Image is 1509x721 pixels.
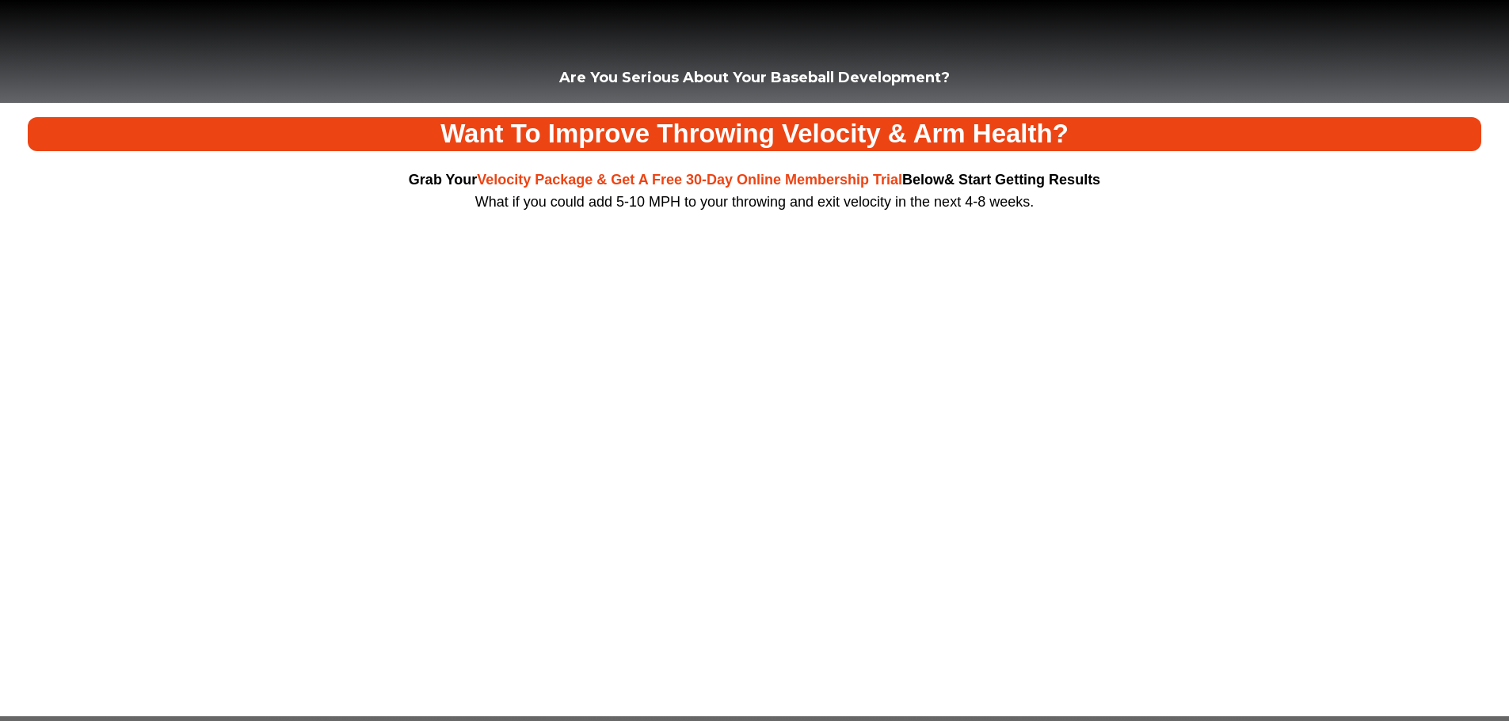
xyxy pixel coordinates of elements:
[477,172,944,188] span: Velocity Package & Get A Free 30-Day Online Membership Trial
[902,172,944,188] span: Below
[409,172,1100,188] span: Grab Your & Start Getting Results
[28,117,1481,151] h3: Want To Improve Throwing Velocity & Arm Health?
[559,69,950,86] strong: Are You Serious About Your Baseball Development?
[475,194,1034,210] span: What if you could add 5-10 MPH to your throwing and exit velocity in the next 4-8 weeks.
